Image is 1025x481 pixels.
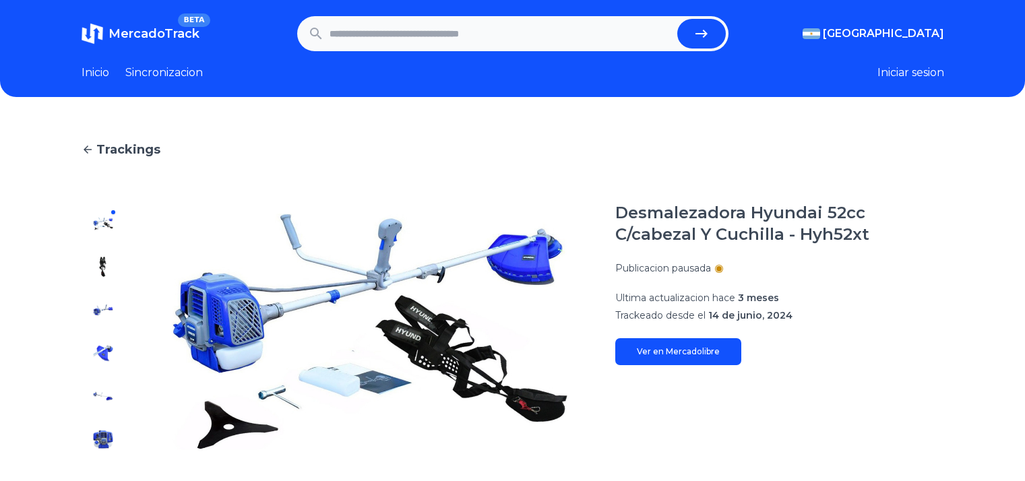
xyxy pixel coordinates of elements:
[803,26,944,42] button: [GEOGRAPHIC_DATA]
[82,23,103,44] img: MercadoTrack
[92,385,114,407] img: Desmalezadora Hyundai 52cc C/cabezal Y Cuchilla - Hyh52xt
[82,23,199,44] a: MercadoTrackBETA
[803,28,820,39] img: Argentina
[738,292,779,304] span: 3 meses
[152,202,588,461] img: Desmalezadora Hyundai 52cc C/cabezal Y Cuchilla - Hyh52xt
[82,140,944,159] a: Trackings
[178,13,210,27] span: BETA
[615,309,706,321] span: Trackeado desde el
[615,338,741,365] a: Ver en Mercadolibre
[82,65,109,81] a: Inicio
[108,26,199,41] span: MercadoTrack
[92,213,114,234] img: Desmalezadora Hyundai 52cc C/cabezal Y Cuchilla - Hyh52xt
[92,299,114,321] img: Desmalezadora Hyundai 52cc C/cabezal Y Cuchilla - Hyh52xt
[877,65,944,81] button: Iniciar sesion
[615,202,944,245] h1: Desmalezadora Hyundai 52cc C/cabezal Y Cuchilla - Hyh52xt
[125,65,203,81] a: Sincronizacion
[615,292,735,304] span: Ultima actualizacion hace
[96,140,160,159] span: Trackings
[92,428,114,450] img: Desmalezadora Hyundai 52cc C/cabezal Y Cuchilla - Hyh52xt
[615,261,711,275] p: Publicacion pausada
[823,26,944,42] span: [GEOGRAPHIC_DATA]
[92,342,114,364] img: Desmalezadora Hyundai 52cc C/cabezal Y Cuchilla - Hyh52xt
[708,309,793,321] span: 14 de junio, 2024
[92,256,114,278] img: Desmalezadora Hyundai 52cc C/cabezal Y Cuchilla - Hyh52xt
